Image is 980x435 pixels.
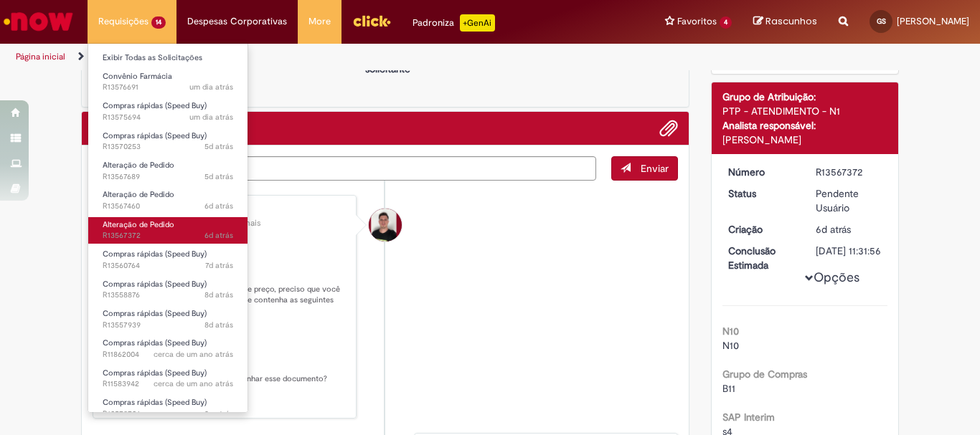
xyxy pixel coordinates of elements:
[189,82,233,92] time: 29/09/2025 12:50:08
[93,156,596,181] textarea: Digite sua mensagem aqui...
[717,222,806,236] dt: Criação
[88,395,248,421] a: Aberto R10579706 : Compras rápidas (Speed Buy)
[816,223,851,236] span: 6d atrás
[722,411,775,424] b: SAP Interim
[103,160,174,171] span: Alteração de Pedido
[103,368,207,378] span: Compras rápidas (Speed Buy)
[88,128,248,155] a: Aberto R13570253 : Compras rápidas (Speed Buy)
[611,156,678,181] button: Enviar
[103,338,207,348] span: Compras rápidas (Speed Buy)
[88,335,248,362] a: Aberto R11862004 : Compras rápidas (Speed Buy)
[103,112,233,123] span: R13575694
[720,16,732,29] span: 4
[641,162,669,175] span: Enviar
[88,43,248,413] ul: Requisições
[88,98,248,125] a: Aberto R13575694 : Compras rápidas (Speed Buy)
[103,219,174,230] span: Alteração de Pedido
[88,365,248,392] a: Aberto R11583942 : Compras rápidas (Speed Buy)
[722,368,807,381] b: Grupo de Compras
[103,82,233,93] span: R13576691
[205,260,233,271] time: 23/09/2025 17:51:41
[154,349,233,360] time: 09/08/2024 12:22:22
[897,15,969,27] span: [PERSON_NAME]
[88,277,248,303] a: Aberto R13558876 : Compras rápidas (Speed Buy)
[189,112,233,123] time: 29/09/2025 10:26:02
[877,16,886,26] span: GS
[154,378,233,389] time: 05/06/2024 15:21:43
[765,14,817,28] span: Rascunhos
[103,100,207,111] span: Compras rápidas (Speed Buy)
[204,408,233,419] span: 2a atrás
[413,14,495,32] div: Padroniza
[103,290,233,301] span: R13558876
[816,223,851,236] time: 25/09/2025 15:31:54
[88,247,248,273] a: Aberto R13560764 : Compras rápidas (Speed Buy)
[11,44,643,70] ul: Trilhas de página
[204,171,233,182] span: 5d atrás
[816,244,882,258] div: [DATE] 11:31:56
[88,158,248,184] a: Aberto R13567689 : Alteração de Pedido
[460,14,495,32] p: +GenAi
[204,408,233,419] time: 17/10/2023 16:16:30
[722,133,888,147] div: [PERSON_NAME]
[205,260,233,271] span: 7d atrás
[204,230,233,241] time: 25/09/2025 15:31:55
[717,165,806,179] dt: Número
[103,171,233,183] span: R13567689
[816,165,882,179] div: R13567372
[151,16,166,29] span: 14
[103,189,174,200] span: Alteração de Pedido
[88,50,248,66] a: Exibir Todas as Solicitações
[816,186,882,215] div: Pendente Usuário
[103,378,233,390] span: R11583942
[753,15,817,29] a: Rascunhos
[88,217,248,244] a: Aberto R13567372 : Alteração de Pedido
[154,349,233,360] span: cerca de um ano atrás
[103,249,207,259] span: Compras rápidas (Speed Buy)
[88,187,248,214] a: Aberto R13567460 : Alteração de Pedido
[308,14,331,29] span: More
[204,290,233,300] time: 23/09/2025 12:37:00
[154,378,233,389] span: cerca de um ano atrás
[88,306,248,333] a: Aberto R13557939 : Compras rápidas (Speed Buy)
[189,112,233,123] span: um dia atrás
[722,339,739,352] span: N10
[369,209,402,242] div: Matheus Henrique Drudi
[204,171,233,182] time: 25/09/2025 16:12:22
[717,186,806,201] dt: Status
[204,201,233,211] time: 25/09/2025 15:43:29
[352,10,391,32] img: click_logo_yellow_360x200.png
[816,222,882,236] div: 25/09/2025 15:31:54
[103,141,233,153] span: R13570253
[88,69,248,95] a: Aberto R13576691 : Convênio Farmácia
[103,201,233,212] span: R13567460
[103,260,233,272] span: R13560764
[204,141,233,152] span: 5d atrás
[189,82,233,92] span: um dia atrás
[103,397,207,408] span: Compras rápidas (Speed Buy)
[204,320,233,330] time: 23/09/2025 10:01:10
[204,230,233,241] span: 6d atrás
[722,325,739,338] b: N10
[722,104,888,118] div: PTP - ATENDIMENTO - N1
[103,320,233,331] span: R13557939
[717,244,806,272] dt: Conclusão Estimada
[103,279,207,290] span: Compras rápidas (Speed Buy)
[103,71,172,82] span: Convênio Farmácia
[103,230,233,242] span: R13567372
[204,201,233,211] span: 6d atrás
[98,14,149,29] span: Requisições
[103,349,233,360] span: R11862004
[204,320,233,330] span: 8d atrás
[677,14,717,29] span: Favoritos
[204,290,233,300] span: 8d atrás
[16,51,65,62] a: Página inicial
[722,382,735,395] span: B11
[722,118,888,133] div: Analista responsável:
[103,408,233,420] span: R10579706
[1,7,75,36] img: ServiceNow
[103,308,207,319] span: Compras rápidas (Speed Buy)
[722,90,888,104] div: Grupo de Atribuição:
[187,14,287,29] span: Despesas Corporativas
[659,119,678,138] button: Adicionar anexos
